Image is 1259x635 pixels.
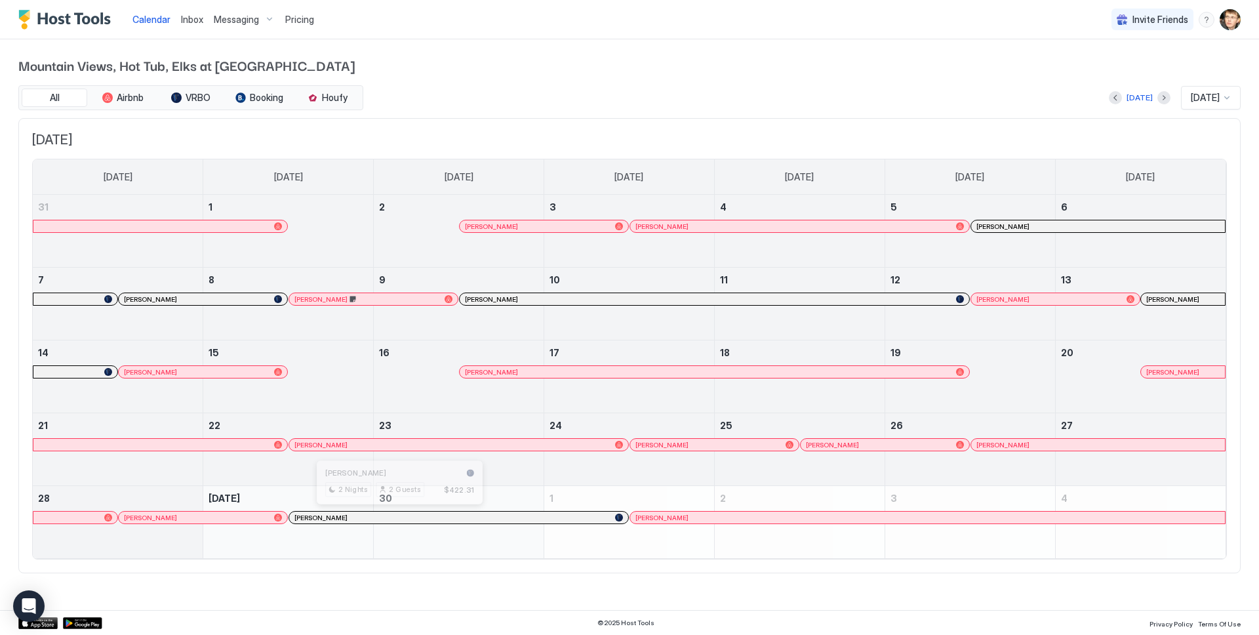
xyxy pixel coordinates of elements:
td: September 13, 2025 [1055,268,1226,340]
span: 28 [38,493,50,504]
span: Messaging [214,14,259,26]
span: 2 Guests [390,484,422,495]
span: [PERSON_NAME] [294,295,348,304]
span: 10 [550,274,560,285]
span: [PERSON_NAME] [976,441,1029,449]
div: [PERSON_NAME] [635,514,1220,522]
span: 6 [1061,201,1068,213]
a: September 3, 2025 [544,195,714,219]
span: 12 [890,274,900,285]
div: [PERSON_NAME] [294,514,623,522]
td: September 12, 2025 [885,268,1055,340]
a: September 24, 2025 [544,413,714,438]
span: 21 [38,420,48,431]
span: 19 [890,347,901,358]
span: [PERSON_NAME] [465,368,518,377]
div: [PERSON_NAME] [806,441,964,449]
span: [PERSON_NAME] [635,441,689,449]
div: Google Play Store [63,617,102,629]
a: App Store [18,617,58,629]
span: 9 [379,274,386,285]
td: September 14, 2025 [33,340,203,413]
span: 15 [209,347,219,358]
button: Next month [1157,91,1170,104]
div: [PERSON_NAME] [635,222,964,231]
div: [PERSON_NAME] [976,222,1220,231]
div: [PERSON_NAME] [465,222,623,231]
a: September 29, 2025 [203,486,373,510]
span: [DATE] [955,171,984,183]
a: Wednesday [601,159,656,195]
span: 2 [720,493,726,504]
a: September 14, 2025 [33,340,203,365]
td: October 4, 2025 [1055,486,1226,559]
a: October 1, 2025 [544,486,714,510]
span: 23 [379,420,391,431]
span: 2 [379,201,385,213]
a: August 31, 2025 [33,195,203,219]
div: tab-group [18,85,363,110]
a: September 17, 2025 [544,340,714,365]
div: [PERSON_NAME] [465,295,964,304]
span: Privacy Policy [1149,620,1193,628]
a: September 26, 2025 [885,413,1055,438]
td: September 24, 2025 [544,413,715,486]
div: User profile [1220,9,1241,30]
a: September 22, 2025 [203,413,373,438]
td: October 1, 2025 [544,486,715,559]
a: September 10, 2025 [544,268,714,292]
td: September 8, 2025 [203,268,374,340]
button: Airbnb [90,89,155,107]
a: September 25, 2025 [715,413,885,438]
span: 16 [379,347,390,358]
div: [PERSON_NAME] [1146,295,1220,304]
span: Houfy [322,92,348,104]
span: VRBO [186,92,210,104]
span: [PERSON_NAME] [294,514,348,522]
button: Houfy [294,89,360,107]
td: September 18, 2025 [714,340,885,413]
div: [PERSON_NAME] [976,295,1135,304]
a: Tuesday [431,159,487,195]
span: [DATE] [274,171,303,183]
td: September 9, 2025 [374,268,544,340]
span: [PERSON_NAME] [124,514,177,522]
span: [PERSON_NAME] [326,468,386,478]
td: September 23, 2025 [374,413,544,486]
td: September 3, 2025 [544,195,715,268]
span: [PERSON_NAME] [1146,295,1199,304]
span: Terms Of Use [1198,620,1241,628]
span: [PERSON_NAME] [1146,368,1199,377]
td: September 4, 2025 [714,195,885,268]
div: Open Intercom Messenger [13,590,45,622]
div: [PERSON_NAME] [1146,368,1220,377]
span: [PERSON_NAME] [635,514,689,522]
span: Booking [250,92,283,104]
button: [DATE] [1125,90,1155,106]
a: September 13, 2025 [1056,268,1226,292]
span: [DATE] [209,493,240,504]
td: September 6, 2025 [1055,195,1226,268]
div: [DATE] [1127,92,1153,104]
a: September 9, 2025 [374,268,544,292]
span: [PERSON_NAME] [635,222,689,231]
a: September 12, 2025 [885,268,1055,292]
a: September 11, 2025 [715,268,885,292]
a: Friday [942,159,997,195]
span: 8 [209,274,214,285]
td: September 27, 2025 [1055,413,1226,486]
td: September 2, 2025 [374,195,544,268]
td: September 22, 2025 [203,413,374,486]
a: September 1, 2025 [203,195,373,219]
a: Thursday [772,159,827,195]
a: Host Tools Logo [18,10,117,30]
span: Airbnb [117,92,144,104]
span: [PERSON_NAME] [465,222,518,231]
td: September 7, 2025 [33,268,203,340]
div: [PERSON_NAME] [976,441,1220,449]
span: [DATE] [32,132,1227,148]
span: 4 [1061,493,1068,504]
span: Calendar [132,14,170,25]
a: September 7, 2025 [33,268,203,292]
